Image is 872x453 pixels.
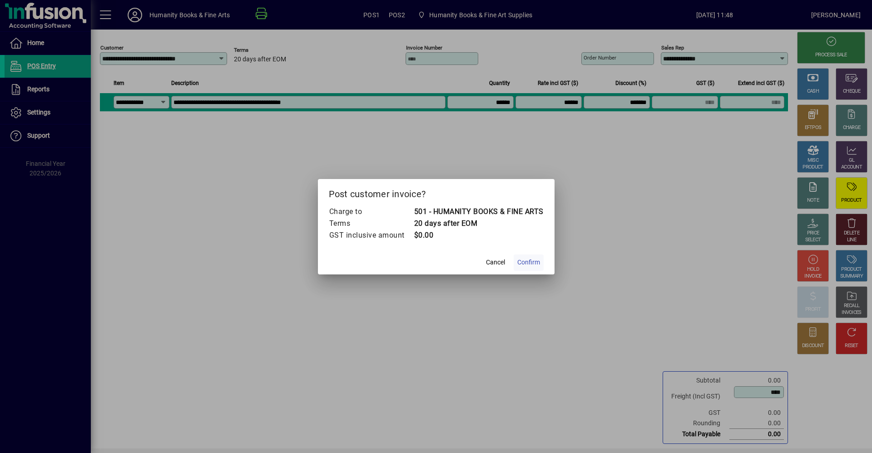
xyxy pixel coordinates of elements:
span: Cancel [486,258,505,267]
td: Charge to [329,206,414,218]
td: $0.00 [414,229,544,241]
td: Terms [329,218,414,229]
td: 501 - HUMANITY BOOKS & FINE ARTS [414,206,544,218]
button: Cancel [481,254,510,271]
td: GST inclusive amount [329,229,414,241]
span: Confirm [517,258,540,267]
td: 20 days after EOM [414,218,544,229]
h2: Post customer invoice? [318,179,555,205]
button: Confirm [514,254,544,271]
